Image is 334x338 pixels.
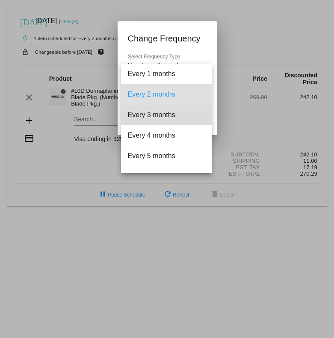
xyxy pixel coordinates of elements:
span: Every 5 months [128,146,205,166]
span: Every 1 months [128,64,205,84]
span: Every 3 months [128,105,205,125]
span: Every 6 months [128,166,205,187]
span: Every 2 months [128,84,205,105]
span: Every 4 months [128,125,205,146]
